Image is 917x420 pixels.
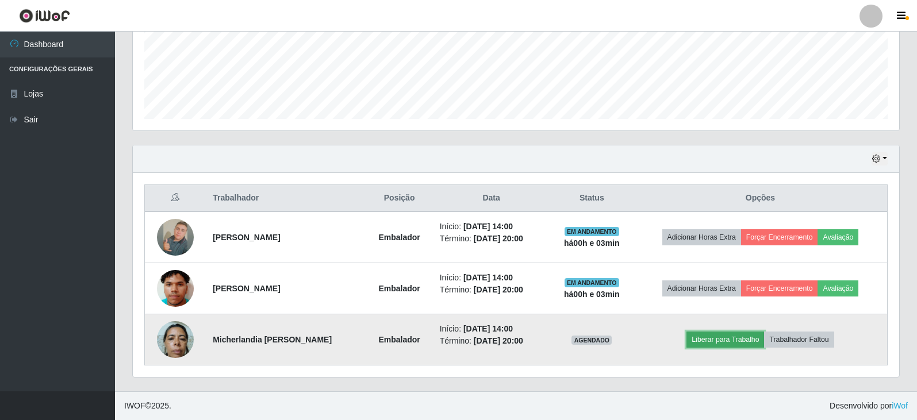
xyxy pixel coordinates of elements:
[213,284,280,293] strong: [PERSON_NAME]
[440,284,543,296] li: Término:
[818,229,858,245] button: Avaliação
[662,229,741,245] button: Adicionar Horas Extra
[564,238,620,248] strong: há 00 h e 03 min
[440,272,543,284] li: Início:
[474,234,523,243] time: [DATE] 20:00
[440,335,543,347] li: Término:
[662,280,741,296] button: Adicionar Horas Extra
[378,233,420,242] strong: Embalador
[440,323,543,335] li: Início:
[19,9,70,23] img: CoreUI Logo
[571,336,612,345] span: AGENDADO
[741,280,818,296] button: Forçar Encerramento
[892,401,908,410] a: iWof
[433,185,550,212] th: Data
[818,280,858,296] button: Avaliação
[463,273,513,282] time: [DATE] 14:00
[157,256,194,321] img: 1752537473064.jpeg
[366,185,433,212] th: Posição
[213,335,332,344] strong: Micherlandia [PERSON_NAME]
[124,400,171,412] span: © 2025 .
[564,290,620,299] strong: há 00 h e 03 min
[463,222,513,231] time: [DATE] 14:00
[440,221,543,233] li: Início:
[764,332,834,348] button: Trabalhador Faltou
[157,315,194,364] img: 1754352447691.jpeg
[686,332,764,348] button: Liberar para Trabalho
[634,185,888,212] th: Opções
[565,278,619,287] span: EM ANDAMENTO
[213,233,280,242] strong: [PERSON_NAME]
[463,324,513,333] time: [DATE] 14:00
[474,336,523,345] time: [DATE] 20:00
[440,233,543,245] li: Término:
[565,227,619,236] span: EM ANDAMENTO
[124,401,145,410] span: IWOF
[378,284,420,293] strong: Embalador
[830,400,908,412] span: Desenvolvido por
[206,185,366,212] th: Trabalhador
[741,229,818,245] button: Forçar Encerramento
[550,185,634,212] th: Status
[378,335,420,344] strong: Embalador
[474,285,523,294] time: [DATE] 20:00
[157,205,194,270] img: 1752573650429.jpeg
